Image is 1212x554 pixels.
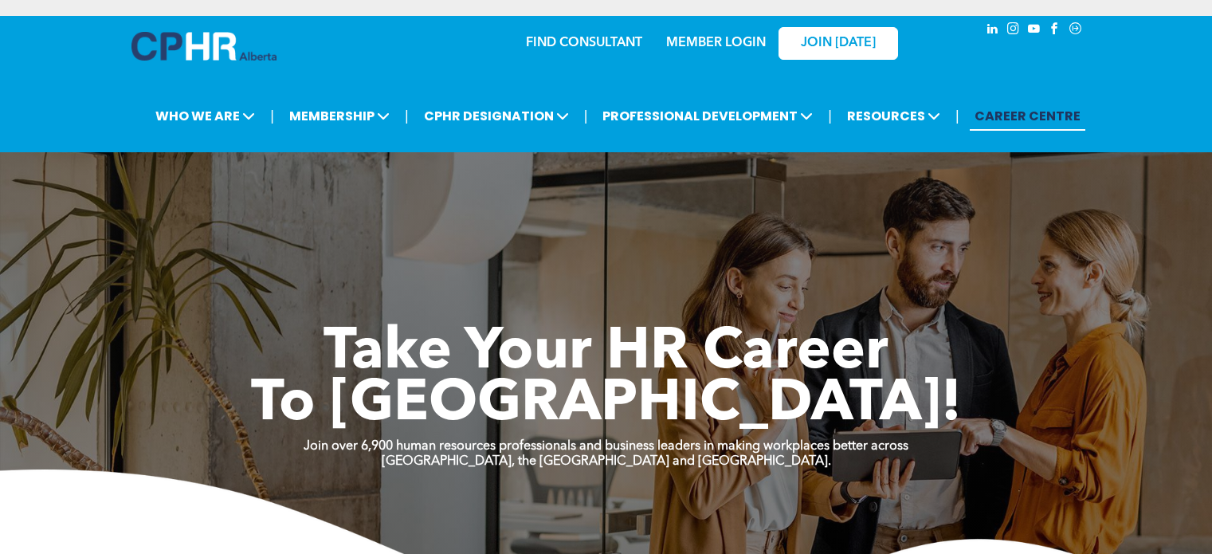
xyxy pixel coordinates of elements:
a: Social network [1067,20,1085,41]
li: | [405,100,409,132]
span: Take Your HR Career [324,324,888,382]
li: | [955,100,959,132]
span: MEMBERSHIP [284,101,394,131]
img: A blue and white logo for cp alberta [131,32,277,61]
span: WHO WE ARE [151,101,260,131]
a: linkedin [984,20,1002,41]
a: instagram [1005,20,1022,41]
strong: [GEOGRAPHIC_DATA], the [GEOGRAPHIC_DATA] and [GEOGRAPHIC_DATA]. [382,455,831,468]
strong: Join over 6,900 human resources professionals and business leaders in making workplaces better ac... [304,440,908,453]
span: JOIN [DATE] [801,36,876,51]
span: CPHR DESIGNATION [419,101,574,131]
a: facebook [1046,20,1064,41]
li: | [584,100,588,132]
span: PROFESSIONAL DEVELOPMENT [598,101,818,131]
a: MEMBER LOGIN [666,37,766,49]
a: youtube [1026,20,1043,41]
li: | [828,100,832,132]
a: FIND CONSULTANT [526,37,642,49]
a: CAREER CENTRE [970,101,1085,131]
span: To [GEOGRAPHIC_DATA]! [251,376,962,434]
a: JOIN [DATE] [779,27,898,60]
li: | [270,100,274,132]
span: RESOURCES [842,101,945,131]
